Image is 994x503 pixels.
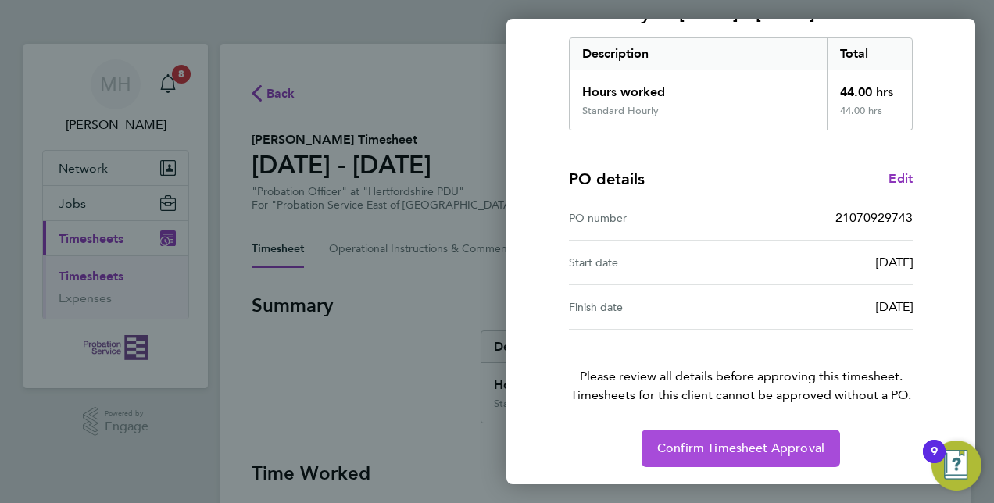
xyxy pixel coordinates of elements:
[827,38,913,70] div: Total
[569,37,913,130] div: Summary of 25 - 31 Aug 2025
[570,70,827,105] div: Hours worked
[570,38,827,70] div: Description
[569,298,741,316] div: Finish date
[835,210,913,225] span: 21070929743
[827,70,913,105] div: 44.00 hrs
[931,451,938,472] div: 9
[569,168,645,190] h4: PO details
[931,441,981,491] button: Open Resource Center, 9 new notifications
[569,209,741,227] div: PO number
[741,253,913,272] div: [DATE]
[741,298,913,316] div: [DATE]
[889,171,913,186] span: Edit
[827,105,913,130] div: 44.00 hrs
[657,441,824,456] span: Confirm Timesheet Approval
[569,253,741,272] div: Start date
[642,430,840,467] button: Confirm Timesheet Approval
[550,330,931,405] p: Please review all details before approving this timesheet.
[550,386,931,405] span: Timesheets for this client cannot be approved without a PO.
[889,169,913,188] a: Edit
[582,105,659,117] div: Standard Hourly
